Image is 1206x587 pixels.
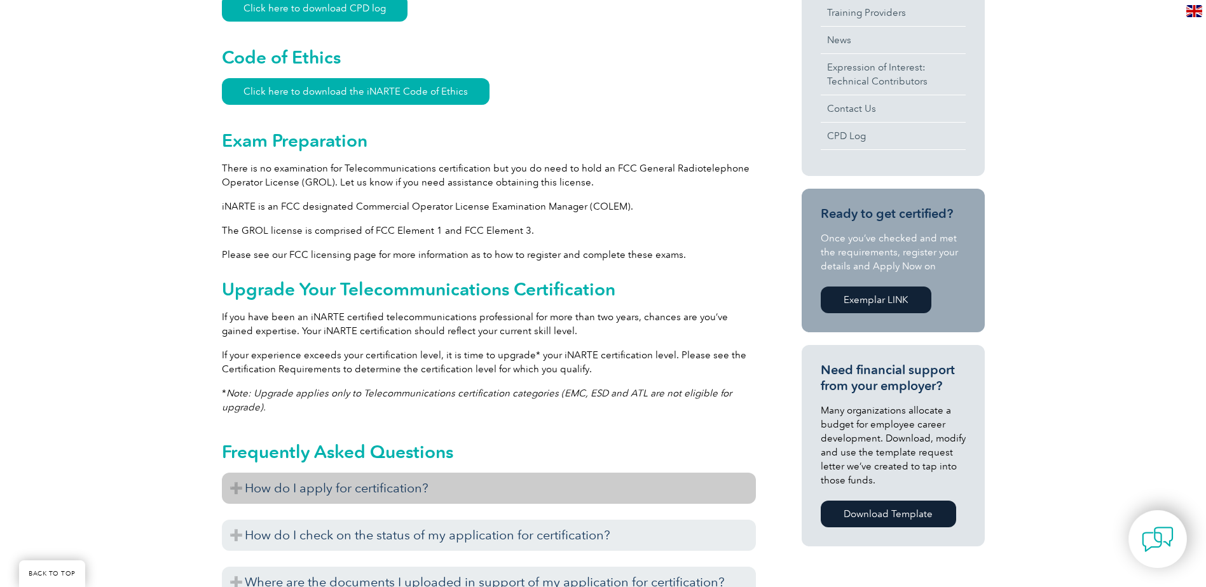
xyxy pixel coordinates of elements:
[821,362,966,394] h3: Need financial support from your employer?
[222,130,756,151] h2: Exam Preparation
[1186,5,1202,17] img: en
[222,348,756,376] p: If your experience exceeds your certification level, it is time to upgrade* your iNARTE certifica...
[821,287,931,313] a: Exemplar LINK
[222,279,756,299] h2: Upgrade Your Telecommunications Certification
[222,310,756,338] p: If you have been an iNARTE certified telecommunications professional for more than two years, cha...
[222,199,756,213] p: iNARTE is an FCC designated Commercial Operator License Examination Manager (COLEM).
[222,78,490,105] a: Click here to download the iNARTE Code of Ethics
[821,27,966,53] a: News
[222,161,756,189] p: There is no examination for Telecommunications certification but you do need to hold an FCC Gener...
[821,54,966,95] a: Expression of Interest:Technical Contributors
[821,403,966,487] p: Many organizations allocate a budget for employee career development. Download, modify and use th...
[19,560,85,587] a: BACK TO TOP
[222,248,756,262] p: Please see our FCC licensing page for more information as to how to register and complete these e...
[821,231,966,273] p: Once you’ve checked and met the requirements, register your details and Apply Now on
[222,442,756,462] h2: Frequently Asked Questions
[1142,523,1174,555] img: contact-chat.png
[222,224,756,238] p: The GROL license is comprised of FCC Element 1 and FCC Element 3.
[821,206,966,222] h3: Ready to get certified?
[821,95,966,122] a: Contact Us
[222,520,756,551] h3: How do I check on the status of my application for certification?
[222,388,732,413] em: Note: Upgrade applies only to Telecommunications certification categories (EMC, ESD and ATL are n...
[821,123,966,149] a: CPD Log
[821,501,956,527] a: Download Template
[222,473,756,504] h3: How do I apply for certification?
[222,47,756,67] h2: Code of Ethics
